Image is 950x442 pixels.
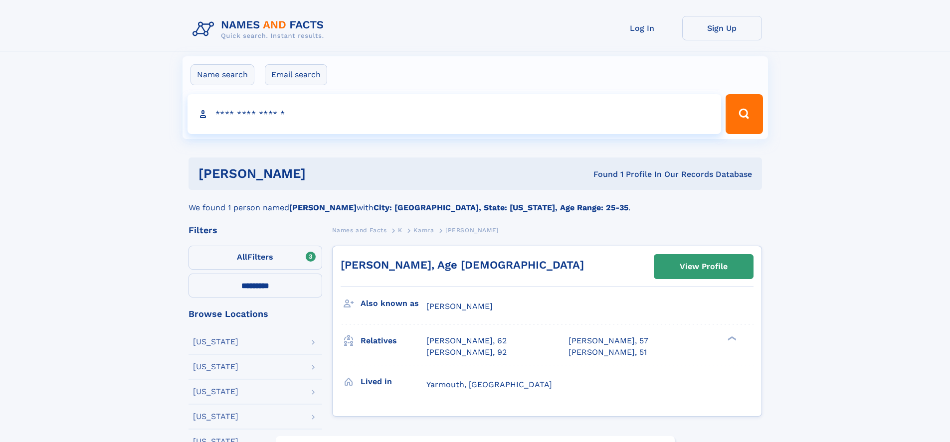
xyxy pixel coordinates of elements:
[398,227,402,234] span: K
[726,94,762,134] button: Search Button
[682,16,762,40] a: Sign Up
[193,338,238,346] div: [US_STATE]
[398,224,402,236] a: K
[193,413,238,421] div: [US_STATE]
[289,203,357,212] b: [PERSON_NAME]
[189,309,322,318] div: Browse Locations
[602,16,682,40] a: Log In
[332,224,387,236] a: Names and Facts
[654,255,753,279] a: View Profile
[341,259,584,271] a: [PERSON_NAME], Age [DEMOGRAPHIC_DATA]
[361,332,426,349] h3: Relatives
[374,203,628,212] b: City: [GEOGRAPHIC_DATA], State: [US_STATE], Age Range: 25-35
[449,169,752,180] div: Found 1 Profile In Our Records Database
[361,295,426,312] h3: Also known as
[426,301,493,311] span: [PERSON_NAME]
[189,246,322,270] label: Filters
[189,226,322,235] div: Filters
[198,167,450,180] h1: [PERSON_NAME]
[361,373,426,390] h3: Lived in
[193,363,238,371] div: [US_STATE]
[725,335,737,342] div: ❯
[413,227,434,234] span: Kamra
[265,64,327,85] label: Email search
[190,64,254,85] label: Name search
[426,380,552,389] span: Yarmouth, [GEOGRAPHIC_DATA]
[569,335,648,346] a: [PERSON_NAME], 57
[569,347,647,358] a: [PERSON_NAME], 51
[189,190,762,214] div: We found 1 person named with .
[426,347,507,358] a: [PERSON_NAME], 92
[237,252,247,262] span: All
[445,227,499,234] span: [PERSON_NAME]
[426,335,507,346] a: [PERSON_NAME], 62
[189,16,332,43] img: Logo Names and Facts
[188,94,722,134] input: search input
[680,255,728,278] div: View Profile
[193,388,238,396] div: [US_STATE]
[413,224,434,236] a: Kamra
